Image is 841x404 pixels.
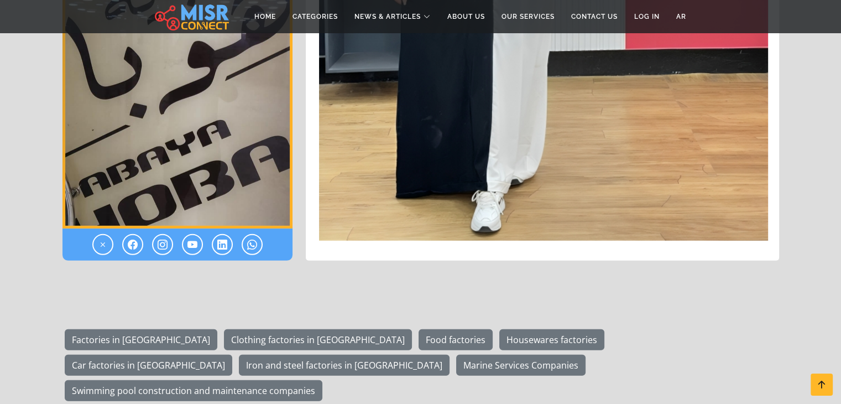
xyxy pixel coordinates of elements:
[626,6,668,27] a: Log in
[65,380,322,401] a: Swimming pool construction and maintenance companies
[246,6,284,27] a: Home
[668,6,694,27] a: AR
[239,355,450,376] a: Iron and steel factories in [GEOGRAPHIC_DATA]
[354,12,421,22] span: News & Articles
[346,6,439,27] a: News & Articles
[456,355,586,376] a: Marine Services Companies
[419,329,493,350] a: Food factories
[493,6,563,27] a: Our Services
[563,6,626,27] a: Contact Us
[224,329,412,350] a: Clothing factories in [GEOGRAPHIC_DATA]
[155,3,229,30] img: main.misr_connect
[499,329,604,350] a: Housewares factories
[65,355,232,376] a: Car factories in [GEOGRAPHIC_DATA]
[284,6,346,27] a: Categories
[439,6,493,27] a: About Us
[65,329,217,350] a: Factories in [GEOGRAPHIC_DATA]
